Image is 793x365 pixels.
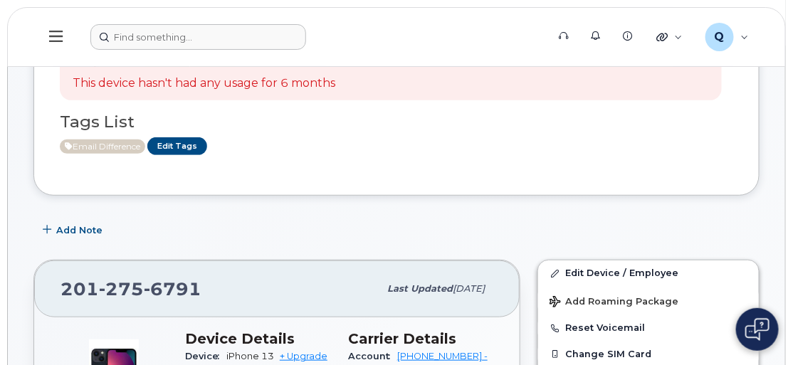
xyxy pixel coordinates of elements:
span: Last updated [387,283,453,294]
span: [DATE] [453,283,485,294]
button: Add Roaming Package [538,286,759,315]
span: Account [348,351,397,361]
img: Open chat [745,318,770,341]
p: This device hasn't had any usage for 6 months [73,75,335,92]
span: 201 [61,278,201,300]
h3: Carrier Details [348,330,494,347]
span: Q [715,28,725,46]
span: Active [60,139,145,154]
span: Add Roaming Package [550,296,678,310]
button: Add Note [33,217,115,243]
h3: Tags List [60,113,733,131]
div: Quicklinks [646,23,693,51]
span: Device [185,351,226,361]
span: Add Note [56,223,103,237]
span: 6791 [144,278,201,300]
a: Edit Tags [147,137,207,155]
span: iPhone 13 [226,351,274,361]
input: Find something... [90,24,306,50]
span: 275 [99,278,144,300]
button: Reset Voicemail [538,315,759,341]
div: QXZ4GET [695,23,759,51]
a: Edit Device / Employee [538,260,759,286]
h3: Device Details [185,330,331,347]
